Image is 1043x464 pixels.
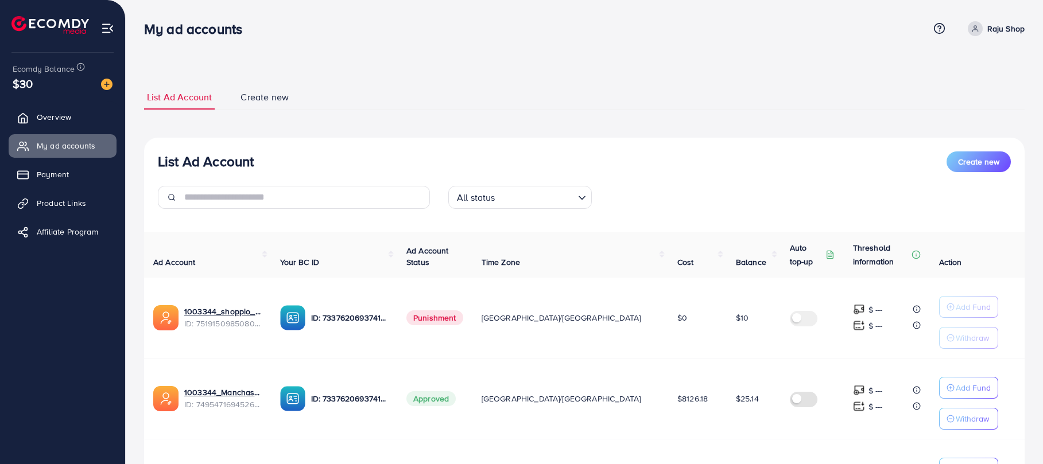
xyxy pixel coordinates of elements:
span: ID: 7519150985080684551 [184,318,262,329]
img: top-up amount [853,400,865,412]
span: Cost [677,256,694,268]
h3: List Ad Account [158,153,254,170]
h3: My ad accounts [144,21,251,37]
img: ic-ads-acc.e4c84228.svg [153,386,179,411]
p: Withdraw [956,412,989,426]
span: My ad accounts [37,140,95,151]
span: [GEOGRAPHIC_DATA]/[GEOGRAPHIC_DATA] [482,312,641,323]
p: ID: 7337620693741338625 [311,392,389,405]
button: Add Fund [939,296,998,318]
span: Affiliate Program [37,226,98,237]
p: $ --- [868,384,883,397]
span: Create new [241,91,289,104]
span: Your BC ID [280,256,320,268]
span: All status [455,189,498,206]
button: Withdraw [939,327,998,349]
span: List Ad Account [147,91,212,104]
span: Punishment [406,310,463,325]
button: Withdraw [939,408,998,430]
img: top-up amount [853,303,865,315]
span: ID: 7495471694526988304 [184,399,262,410]
p: ID: 7337620693741338625 [311,311,389,325]
span: $10 [736,312,749,323]
span: Payment [37,169,69,180]
a: Product Links [9,192,117,215]
input: Search for option [499,187,573,206]
span: Ad Account Status [406,245,449,268]
p: Add Fund [956,300,991,314]
span: Balance [736,256,766,268]
span: Approved [406,391,456,406]
p: Withdraw [956,331,989,345]
span: $25.14 [736,393,759,404]
img: image [101,79,113,90]
img: ic-ba-acc.ded83a64.svg [280,386,305,411]
img: ic-ba-acc.ded83a64.svg [280,305,305,330]
a: Payment [9,163,117,186]
img: logo [11,16,89,34]
a: Affiliate Program [9,220,117,243]
span: Time Zone [482,256,520,268]
a: 1003344_shoppio_1750688962312 [184,306,262,317]
div: <span class='underline'>1003344_Manchaster_1745175503024</span></br>7495471694526988304 [184,387,262,410]
p: $ --- [868,303,883,317]
a: Overview [9,106,117,128]
p: $ --- [868,400,883,414]
span: Action [939,256,962,268]
div: Search for option [448,186,592,209]
img: menu [101,22,114,35]
span: Overview [37,111,71,123]
img: ic-ads-acc.e4c84228.svg [153,305,179,330]
span: Product Links [37,197,86,209]
span: $8126.18 [677,393,708,404]
p: $ --- [868,319,883,333]
span: Create new [958,156,999,167]
a: 1003344_Manchaster_1745175503024 [184,387,262,398]
button: Create new [947,151,1011,172]
span: $0 [677,312,687,323]
span: $30 [13,75,33,92]
p: Auto top-up [790,241,823,268]
img: top-up amount [853,319,865,332]
p: Add Fund [956,381,991,395]
a: My ad accounts [9,134,117,157]
div: <span class='underline'>1003344_shoppio_1750688962312</span></br>7519150985080684551 [184,306,262,329]
a: Raju Shop [963,21,1025,36]
p: Threshold information [853,241,909,268]
span: Ecomdy Balance [13,63,75,75]
span: [GEOGRAPHIC_DATA]/[GEOGRAPHIC_DATA] [482,393,641,404]
img: top-up amount [853,384,865,396]
p: Raju Shop [987,22,1025,36]
button: Add Fund [939,377,998,399]
span: Ad Account [153,256,196,268]
iframe: Chat [994,412,1034,455]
